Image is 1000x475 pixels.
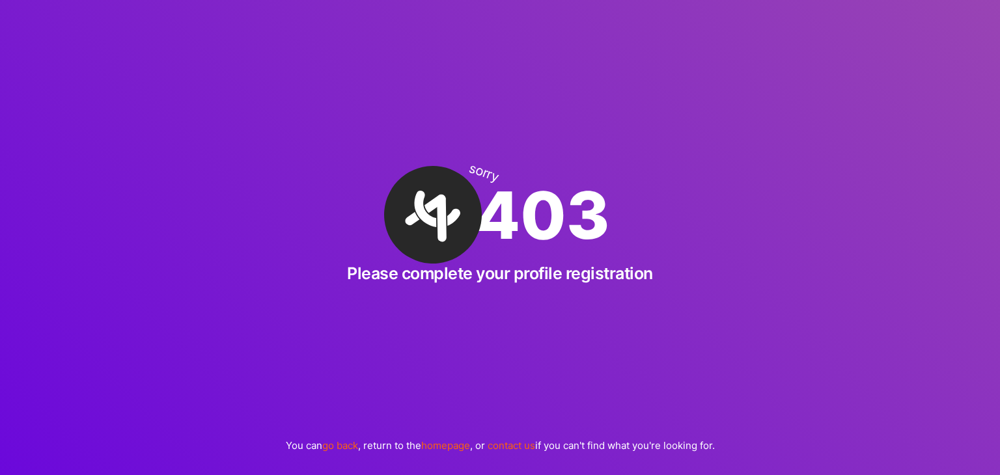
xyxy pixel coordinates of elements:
[322,439,358,452] a: go back
[391,166,610,264] div: 403
[488,439,535,452] a: contact us
[367,149,499,280] img: A·Team
[421,439,470,452] a: homepage
[347,264,653,283] h2: Please complete your profile registration
[286,439,715,452] p: You can , return to the , or if you can't find what you're looking for.
[467,161,500,185] div: sorry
